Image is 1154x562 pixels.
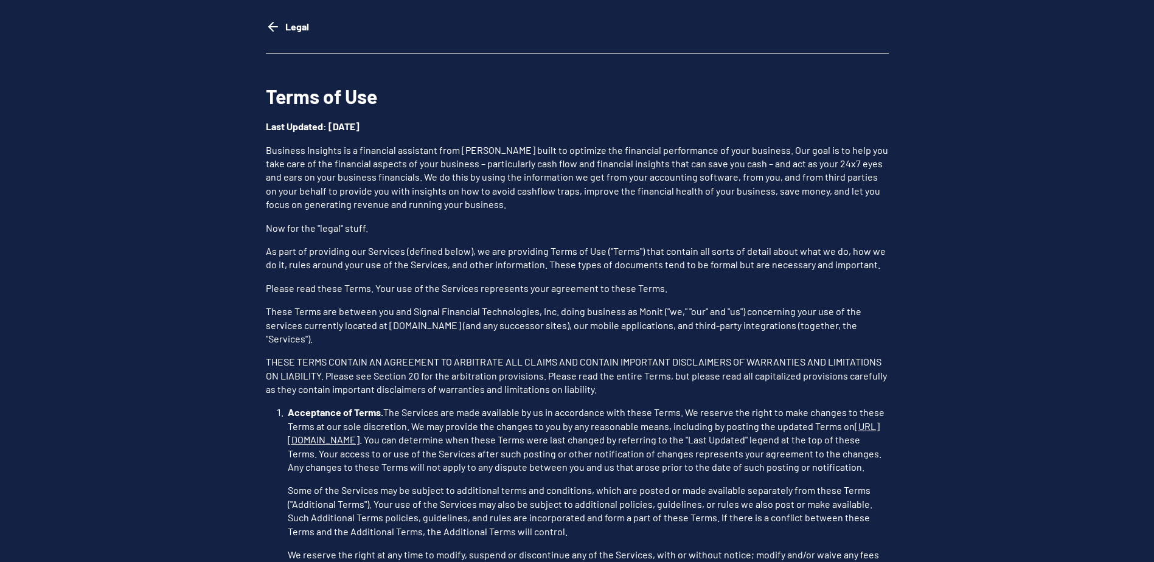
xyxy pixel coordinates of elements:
p: Some of the Services may be subject to additional terms and conditions, which are posted or made ... [288,484,889,538]
p: Please read these Terms. Your use of the Services represents your agreement to these Terms. [266,282,889,295]
p: THESE TERMS CONTAIN AN AGREEMENT TO ARBITRATE ALL CLAIMS AND CONTAIN IMPORTANT DISCLAIMERS OF WAR... [266,355,889,396]
strong: Last Updated: [DATE] [266,120,360,132]
p: These Terms are between you and Signal Financial Technologies, Inc. doing business as Monit ("we,... [266,305,889,345]
h1: Terms of Use [266,83,889,110]
p: Business Insights is a financial assistant from [PERSON_NAME] built to optimize the financial per... [266,144,889,212]
p: Now for the "legal" stuff. [266,221,889,235]
p: The Services are made available by us in accordance with these Terms. We reserve the right to mak... [288,406,889,474]
strong: Acceptance of Terms. [288,406,383,418]
p: As part of providing our Services (defined below), we are providing Terms of Use ("Terms") that c... [266,245,889,272]
button: go back [266,19,280,34]
strong: Legal [285,21,309,32]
